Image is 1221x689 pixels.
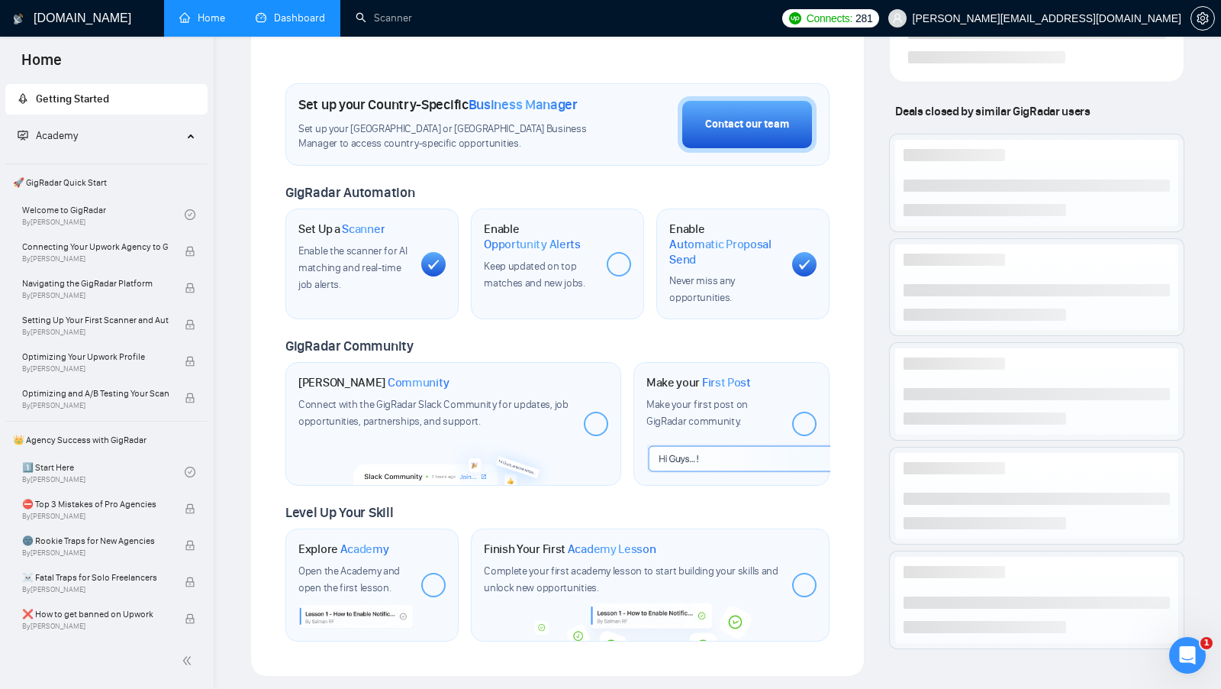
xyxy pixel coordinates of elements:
[855,10,872,27] span: 281
[5,84,208,115] li: Getting Started
[1200,637,1213,649] span: 1
[22,607,169,622] span: ❌ How to get banned on Upwork
[18,130,28,141] span: fund-projection-screen
[892,13,903,24] span: user
[669,222,780,267] h1: Enable
[22,497,169,512] span: ⛔ Top 3 Mistakes of Pro Agencies
[22,198,185,231] a: Welcome to GigRadarBy[PERSON_NAME]
[22,585,169,594] span: By [PERSON_NAME]
[669,274,735,304] span: Never miss any opportunities.
[22,291,169,300] span: By [PERSON_NAME]
[705,116,789,133] div: Contact our team
[702,375,751,390] span: First Post
[484,260,585,290] span: Keep updated on top matches and new jobs.
[484,564,778,594] span: Complete your first academy lesson to start building your skills and unlock new opportunities.
[298,564,400,594] span: Open the Academy and open the first lesson.
[298,375,449,390] h1: [PERSON_NAME]
[185,246,195,257] span: lock
[22,401,169,410] span: By [PERSON_NAME]
[185,209,195,220] span: check-circle
[185,319,195,330] span: lock
[22,512,169,521] span: By [PERSON_NAME]
[22,349,169,364] span: Optimizing Your Upwork Profile
[185,540,195,551] span: lock
[22,239,169,254] span: Connecting Your Upwork Agency to GigRadar
[22,254,169,264] span: By [PERSON_NAME]
[807,10,852,27] span: Connects:
[182,653,197,668] span: double-left
[285,504,393,521] span: Level Up Your Skill
[256,11,325,24] a: dashboardDashboard
[669,237,780,267] span: Automatic Proposal Send
[179,11,225,24] a: homeHome
[354,437,555,485] img: slackcommunity-bg.png
[13,7,24,31] img: logo
[185,613,195,624] span: lock
[889,98,1096,125] span: Deals closed by similar GigRadar users
[484,237,581,252] span: Opportunity Alerts
[18,93,28,104] span: rocket
[22,386,169,401] span: Optimizing and A/B Testing Your Scanner for Better Results
[22,570,169,585] span: ☠️ Fatal Traps for Solo Freelancers
[678,96,817,153] button: Contact our team
[22,328,169,337] span: By [PERSON_NAME]
[22,622,169,631] span: By [PERSON_NAME]
[342,222,385,237] span: Scanner
[22,533,169,548] span: 🌚 Rookie Traps for New Agencies
[568,542,656,557] span: Academy Lesson
[340,542,389,557] span: Academy
[7,167,206,198] span: 🚀 GigRadar Quick Start
[7,425,206,455] span: 👑 Agency Success with GigRadar
[298,244,408,291] span: Enable the scanner for AI matching and real-time job alerts.
[298,222,385,237] h1: Set Up a
[185,356,195,367] span: lock
[36,92,109,105] span: Getting Started
[1190,12,1215,24] a: setting
[9,49,74,81] span: Home
[185,503,195,514] span: lock
[185,393,195,403] span: lock
[36,129,78,142] span: Academy
[646,398,748,428] span: Make your first post on GigRadar community.
[185,467,195,477] span: check-circle
[469,96,578,113] span: Business Manager
[22,548,169,558] span: By [PERSON_NAME]
[22,455,185,489] a: 1️⃣ Start HereBy[PERSON_NAME]
[22,276,169,291] span: Navigating the GigRadar Platform
[388,375,449,390] span: Community
[185,577,195,587] span: lock
[18,129,78,142] span: Academy
[285,338,414,354] span: GigRadar Community
[298,542,389,557] h1: Explore
[185,283,195,293] span: lock
[285,184,414,201] span: GigRadar Automation
[527,603,777,641] img: academy-bg.png
[1169,637,1206,674] iframe: Intercom live chat
[298,122,601,151] span: Set up your [GEOGRAPHIC_DATA] or [GEOGRAPHIC_DATA] Business Manager to access country-specific op...
[1190,6,1215,31] button: setting
[298,96,578,113] h1: Set up your Country-Specific
[1191,12,1214,24] span: setting
[484,542,656,557] h1: Finish Your First
[646,375,751,390] h1: Make your
[298,398,569,428] span: Connect with the GigRadar Slack Community for updates, job opportunities, partnerships, and support.
[356,11,412,24] a: searchScanner
[789,12,801,24] img: upwork-logo.png
[484,222,594,251] h1: Enable
[22,364,169,374] span: By [PERSON_NAME]
[22,312,169,328] span: Setting Up Your First Scanner and Auto-Bidder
